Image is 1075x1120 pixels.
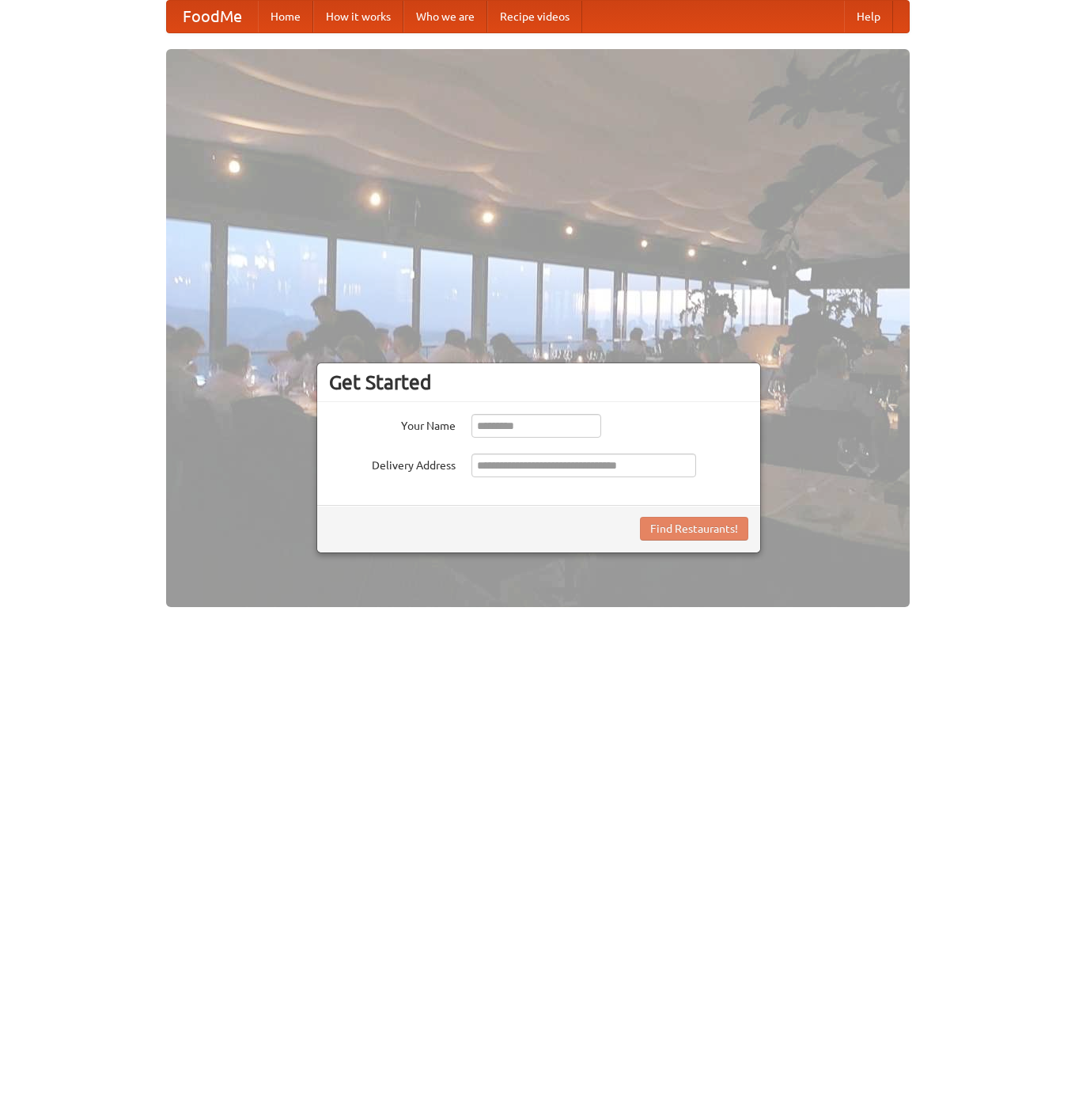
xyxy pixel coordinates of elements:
[487,1,582,32] a: Recipe videos
[329,454,456,473] label: Delivery Address
[844,1,893,32] a: Help
[403,1,487,32] a: Who we are
[640,517,748,541] button: Find Restaurants!
[167,1,258,32] a: FoodMe
[329,370,748,394] h3: Get Started
[258,1,313,32] a: Home
[313,1,403,32] a: How it works
[329,414,456,434] label: Your Name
